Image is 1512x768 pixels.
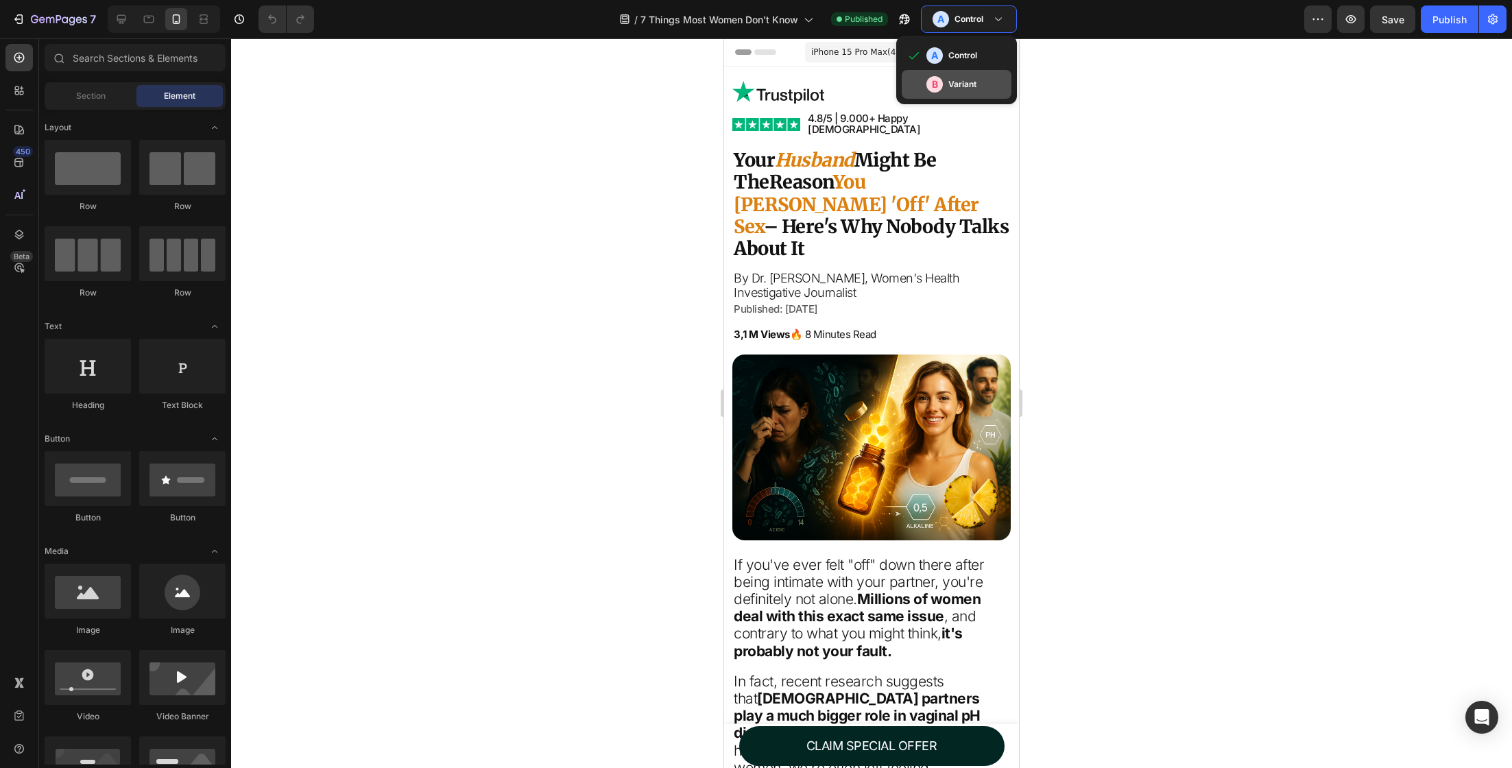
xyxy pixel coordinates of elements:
[45,512,131,524] div: Button
[76,90,106,102] span: Section
[1432,12,1467,27] div: Publish
[45,320,62,333] span: Text
[1370,5,1415,33] button: Save
[204,117,226,139] span: Toggle open
[640,12,798,27] span: 7 Things Most Women Don't Know
[1465,701,1498,734] div: Open Intercom Messenger
[955,12,983,26] h3: Control
[139,399,226,411] div: Text Block
[259,5,314,33] div: Undo/Redo
[45,545,69,557] span: Media
[937,12,944,26] p: A
[90,11,96,27] p: 7
[45,121,71,134] span: Layout
[932,77,938,91] p: B
[139,710,226,723] div: Video Banner
[45,433,70,445] span: Button
[724,38,1019,768] iframe: Design area
[1382,14,1404,25] span: Save
[204,428,226,450] span: Toggle open
[10,651,256,703] strong: [DEMOGRAPHIC_DATA] partners play a much bigger role in vaginal pH disruption
[845,13,883,25] span: Published
[45,44,226,71] input: Search Sections & Elements
[164,90,195,102] span: Element
[5,5,102,33] button: 7
[948,77,976,91] h3: Variant
[948,49,977,62] h3: Control
[204,315,226,337] span: Toggle open
[139,200,226,213] div: Row
[1421,5,1478,33] button: Publish
[45,624,131,636] div: Image
[139,624,226,636] div: Image
[204,540,226,562] span: Toggle open
[139,512,226,524] div: Button
[139,287,226,299] div: Row
[45,200,131,213] div: Row
[45,287,131,299] div: Row
[13,146,33,157] div: 450
[931,49,938,62] p: A
[634,12,638,27] span: /
[10,251,33,262] div: Beta
[921,5,1017,33] button: AControl
[45,710,131,723] div: Video
[45,399,131,411] div: Heading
